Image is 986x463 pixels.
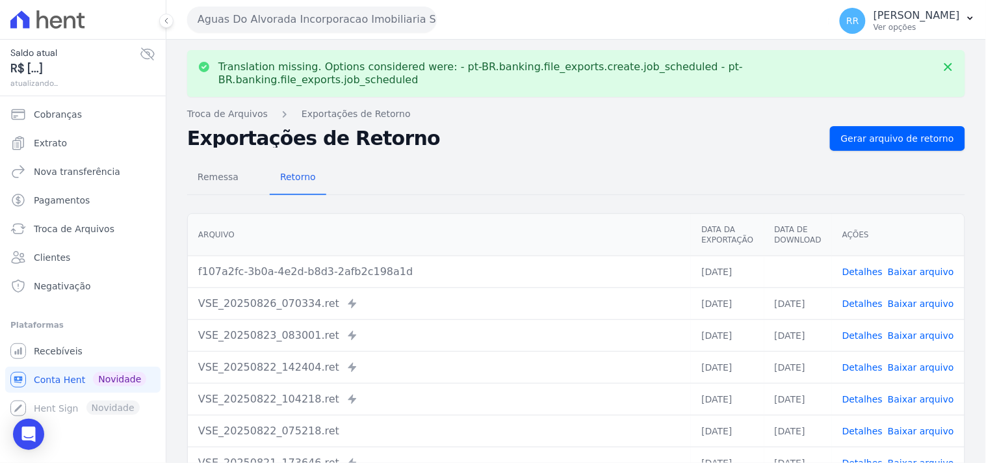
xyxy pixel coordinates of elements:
div: VSE_20250822_075218.ret [198,423,681,439]
a: Baixar arquivo [888,330,954,341]
span: Cobranças [34,108,82,121]
span: Saldo atual [10,46,140,60]
div: VSE_20250822_104218.ret [198,391,681,407]
a: Negativação [5,273,161,299]
td: [DATE] [764,383,832,415]
a: Recebíveis [5,338,161,364]
a: Detalhes [842,267,883,277]
th: Data da Exportação [691,214,764,256]
td: [DATE] [691,319,764,351]
div: VSE_20250822_142404.ret [198,360,681,375]
a: Troca de Arquivos [187,107,268,121]
span: Extrato [34,137,67,150]
nav: Sidebar [10,101,155,421]
a: Clientes [5,245,161,271]
a: Baixar arquivo [888,362,954,373]
a: Detalhes [842,330,883,341]
span: atualizando... [10,77,140,89]
a: Gerar arquivo de retorno [830,126,965,151]
td: [DATE] [764,351,832,383]
span: RR [846,16,859,25]
span: Conta Hent [34,373,85,386]
a: Baixar arquivo [888,394,954,404]
a: Pagamentos [5,187,161,213]
div: VSE_20250823_083001.ret [198,328,681,343]
td: [DATE] [764,415,832,447]
a: Detalhes [842,394,883,404]
p: Ver opções [874,22,960,33]
span: Clientes [34,251,70,264]
a: Detalhes [842,426,883,436]
div: Plataformas [10,317,155,333]
td: [DATE] [691,351,764,383]
span: Retorno [272,164,324,190]
a: Detalhes [842,298,883,309]
th: Data de Download [764,214,832,256]
td: [DATE] [691,256,764,287]
a: Conta Hent Novidade [5,367,161,393]
td: [DATE] [691,415,764,447]
button: RR [PERSON_NAME] Ver opções [829,3,986,39]
td: [DATE] [764,319,832,351]
a: Retorno [270,161,326,195]
span: Gerar arquivo de retorno [841,132,954,145]
div: Open Intercom Messenger [13,419,44,450]
td: [DATE] [691,383,764,415]
a: Baixar arquivo [888,426,954,436]
span: R$ [...] [10,60,140,77]
a: Troca de Arquivos [5,216,161,242]
h2: Exportações de Retorno [187,129,820,148]
a: Detalhes [842,362,883,373]
span: Troca de Arquivos [34,222,114,235]
a: Extrato [5,130,161,156]
td: [DATE] [764,287,832,319]
a: Exportações de Retorno [302,107,411,121]
p: Translation missing. Options considered were: - pt-BR.banking.file_exports.create.job_scheduled -... [218,60,934,86]
p: [PERSON_NAME] [874,9,960,22]
a: Baixar arquivo [888,298,954,309]
div: f107a2fc-3b0a-4e2d-b8d3-2afb2c198a1d [198,264,681,280]
span: Remessa [190,164,246,190]
a: Remessa [187,161,249,195]
th: Arquivo [188,214,691,256]
span: Recebíveis [34,345,83,358]
a: Cobranças [5,101,161,127]
td: [DATE] [691,287,764,319]
nav: Breadcrumb [187,107,965,121]
a: Baixar arquivo [888,267,954,277]
th: Ações [832,214,965,256]
span: Negativação [34,280,91,293]
button: Aguas Do Alvorada Incorporacao Imobiliaria SPE LTDA [187,7,437,33]
span: Nova transferência [34,165,120,178]
span: Pagamentos [34,194,90,207]
div: VSE_20250826_070334.ret [198,296,681,311]
span: Novidade [93,372,146,386]
a: Nova transferência [5,159,161,185]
